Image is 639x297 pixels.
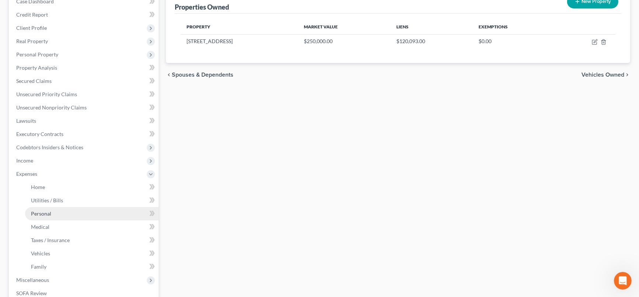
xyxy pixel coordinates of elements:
b: 2 minutes [46,128,74,134]
div: Starting [DATE], PACER requires Multi-Factor Authentication (MFA) for all filers in select distri... [12,80,115,109]
span: Secured Claims [16,78,52,84]
a: Home [25,181,159,194]
span: Family [31,263,46,270]
span: Real Property [16,38,48,44]
div: Emma says… [6,58,142,217]
p: Active 1h ago [36,9,69,17]
a: Family [25,260,159,273]
button: Gif picker [23,241,29,247]
a: Personal [25,207,159,220]
span: SOFA Review [16,290,47,296]
a: Unsecured Nonpriority Claims [10,101,159,114]
i: chevron_right [624,72,630,78]
button: chevron_left Spouses & Dependents [166,72,233,78]
span: Income [16,157,33,164]
span: Vehicles [31,250,50,256]
span: Home [31,184,45,190]
a: Learn More Here [12,153,55,159]
span: Unsecured Priority Claims [16,91,77,97]
a: Unsecured Priority Claims [10,88,159,101]
a: Executory Contracts [10,127,159,141]
a: Vehicles [25,247,159,260]
span: Lawsuits [16,118,36,124]
button: Vehicles Owned chevron_right [581,72,630,78]
td: $0.00 [473,34,556,48]
a: Property Analysis [10,61,159,74]
div: [PERSON_NAME] • [DATE] [12,202,70,207]
span: Codebtors Insiders & Notices [16,144,83,150]
td: $250,000.00 [298,34,390,48]
th: Market Value [298,20,390,34]
a: Credit Report [10,8,159,21]
span: Taxes / Insurance [31,237,70,243]
a: Medical [25,220,159,234]
div: Please be sure to enable MFA in your PACER account settings. Once enabled, you will have to enter... [12,113,115,149]
span: Miscellaneous [16,277,49,283]
button: Home [129,3,143,17]
th: Exemptions [473,20,556,34]
span: Medical [31,224,49,230]
img: Profile image for Emma [21,4,33,16]
i: We use the Salesforce Authenticator app for MFA at NextChapter and other users are reporting the ... [12,164,110,192]
textarea: Message… [6,225,141,238]
b: 🚨 PACER Multi-Factor Authentication Now Required 🚨 [12,63,106,76]
button: Emoji picker [11,241,17,247]
a: Lawsuits [10,114,159,127]
h1: [PERSON_NAME] [36,4,84,9]
span: Property Analysis [16,64,57,71]
a: Utilities / Bills [25,194,159,207]
span: Credit Report [16,11,48,18]
td: $120,093.00 [390,34,473,48]
a: Secured Claims [10,74,159,88]
button: Send a message… [126,238,138,249]
div: Properties Owned [175,3,229,11]
span: Utilities / Bills [31,197,63,203]
th: Liens [390,20,473,34]
span: Client Profile [16,25,47,31]
span: Executory Contracts [16,131,63,137]
span: Personal Property [16,51,58,57]
span: Expenses [16,171,37,177]
div: 🚨 PACER Multi-Factor Authentication Now Required 🚨Starting [DATE], PACER requires Multi-Factor Au... [6,58,121,201]
td: [STREET_ADDRESS] [181,34,298,48]
iframe: Intercom live chat [614,272,632,290]
span: Vehicles Owned [581,72,624,78]
i: chevron_left [166,72,172,78]
th: Property [181,20,298,34]
button: Upload attachment [35,241,41,247]
span: Spouses & Dependents [172,72,233,78]
a: Taxes / Insurance [25,234,159,247]
span: Personal [31,210,51,217]
span: Unsecured Nonpriority Claims [16,104,87,111]
button: go back [5,3,19,17]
